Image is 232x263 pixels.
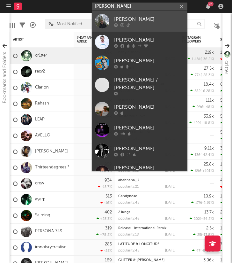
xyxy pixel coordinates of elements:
[118,259,176,262] div: GLITTER & GORE
[92,32,187,52] a: [PERSON_NAME]
[195,153,200,157] span: 136
[118,179,176,182] div: ahahhaha,,,?
[202,201,213,205] span: -2.19 %
[105,258,112,262] div: 169
[118,211,176,214] div: 2 lungs
[193,121,200,125] span: 429
[105,178,112,182] div: 934
[118,195,137,198] a: Candynose
[118,243,176,246] div: LATITUDE & LONGITUDE
[97,217,112,221] div: +23.3 %
[118,185,139,189] div: popularity: 21
[114,36,184,44] div: [PERSON_NAME]
[92,3,187,11] input: Search for artists
[92,52,187,73] a: [PERSON_NAME]
[204,194,214,198] div: 10.9k
[92,161,187,187] a: [PERSON_NAME] [PERSON_NAME]
[165,201,176,205] div: [DATE]
[100,249,112,253] div: -25 %
[105,210,112,214] div: 402
[118,259,164,262] a: GLITTER & [PERSON_NAME]
[100,201,112,205] div: -16 %
[165,217,176,220] div: [DATE]
[190,217,214,221] div: ( )
[165,185,176,189] div: [DATE]
[165,233,176,236] div: [DATE]
[196,249,200,253] span: 47
[98,185,112,189] div: -15.7 %
[201,121,213,125] span: +18.8 %
[182,36,204,43] div: Instagram Followers
[77,36,97,43] span: 7-Day Fans Added
[96,233,112,237] div: +78.2 %
[118,233,139,236] div: popularity: 18
[35,181,44,186] a: crxw
[195,73,201,77] span: 774
[202,58,213,61] span: -36.2 %
[35,245,66,250] a: imnotvrycreative
[92,99,187,120] a: [PERSON_NAME]
[204,162,214,166] div: 25.8k
[190,89,214,93] div: ( )
[204,105,213,109] span: -48 %
[191,201,214,205] div: ( )
[35,69,45,74] a: rexv2
[192,58,201,61] span: 1.48k
[105,226,112,230] div: 319
[92,73,187,99] a: [PERSON_NAME] / [PERSON_NAME]
[188,57,214,61] div: ( )
[118,201,139,205] div: popularity: 45
[118,169,139,173] div: popularity: 33
[92,11,187,32] a: [PERSON_NAME]
[204,210,214,214] div: 13.7k
[201,89,213,93] span: -6.28 %
[201,217,213,221] span: +54.2 %
[193,233,214,237] div: ( )
[194,89,200,93] span: 582
[114,164,184,180] div: [PERSON_NAME] [PERSON_NAME]
[195,169,201,173] span: 696
[118,179,139,182] a: ahahhaha,,,?
[114,103,184,111] div: [PERSON_NAME]
[114,76,184,92] div: [PERSON_NAME] / [PERSON_NAME]
[192,249,214,253] div: ( )
[13,38,61,42] div: Artist
[118,243,159,246] a: LATITUDE & LONGITUDE
[35,85,49,90] a: Clarion
[204,82,214,87] div: 18.4k
[92,120,187,140] a: [PERSON_NAME]
[118,195,176,198] div: Candynose
[114,57,184,65] div: [PERSON_NAME]
[192,105,214,109] div: ( )
[222,60,230,74] div: cr1tter
[35,197,46,202] a: ayerp
[202,169,213,173] span: +101 %
[114,124,184,132] div: [PERSON_NAME]
[30,16,36,35] div: A&R Pipeline
[202,73,213,77] span: -28.3 %
[35,213,50,218] a: Saiming
[191,169,214,173] div: ( )
[118,249,139,252] div: popularity: 45
[197,105,203,109] span: 996
[10,16,15,35] div: Edit Columns
[35,117,45,122] a: LEAP
[208,2,214,6] div: 93
[206,98,214,103] div: 111k
[195,201,201,205] span: 179
[35,165,69,170] a: Thirteendegrees °
[206,4,210,9] button: 93
[204,66,214,71] div: 27.5k
[201,249,213,253] span: -9.62 %
[204,114,214,119] div: 33.9k
[165,249,176,252] div: [DATE]
[194,217,200,221] span: 202
[114,145,184,152] div: [PERSON_NAME]
[105,194,112,198] div: 513
[118,211,130,214] a: 2 lungs
[197,233,201,237] span: 25
[1,52,9,103] div: Bookmarks and Folders
[206,226,214,230] div: 2.5k
[201,153,213,157] span: -42.4 %
[105,242,112,246] div: 285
